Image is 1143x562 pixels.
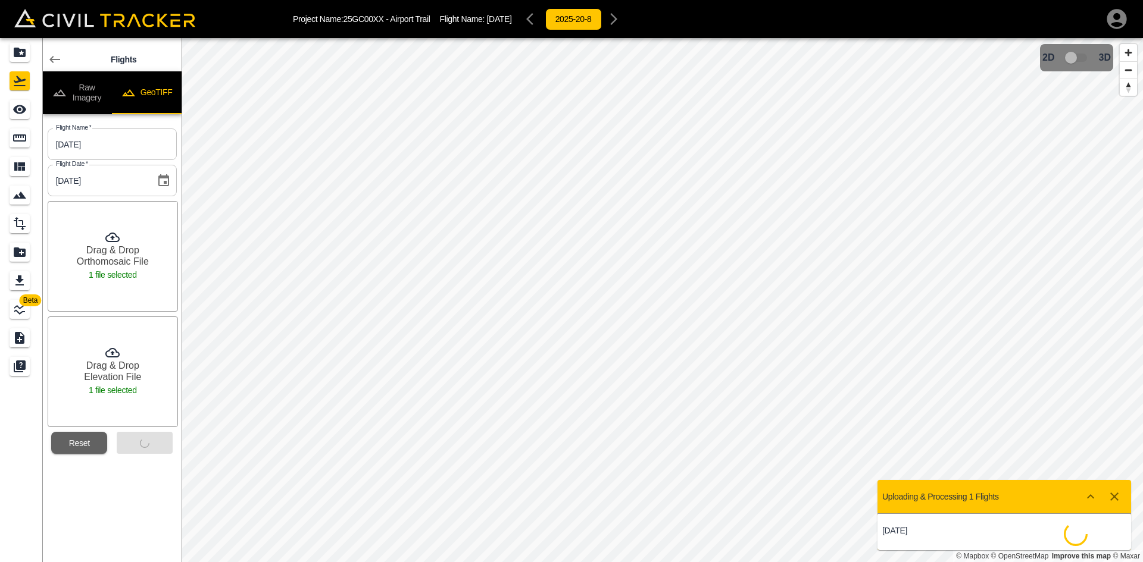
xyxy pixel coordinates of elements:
[182,38,1143,562] canvas: Map
[882,526,1004,535] p: [DATE]
[14,9,195,27] img: Civil Tracker
[1099,52,1111,63] span: 3D
[487,14,512,24] span: [DATE]
[1079,485,1103,508] button: Show more
[1120,44,1137,61] button: Zoom in
[1120,79,1137,96] button: Reset bearing to north
[1061,520,1090,548] span: Processing
[1113,552,1140,560] a: Maxar
[1052,552,1111,560] a: Map feedback
[545,8,602,30] button: 2025-20-8
[1042,52,1054,63] span: 2D
[882,492,999,501] p: Uploading & Processing 1 Flights
[1120,61,1137,79] button: Zoom out
[991,552,1049,560] a: OpenStreetMap
[293,14,430,24] p: Project Name: 25GC00XX - Airport Trail
[1060,46,1094,69] span: 3D model not uploaded yet
[440,14,512,24] p: Flight Name:
[956,552,989,560] a: Mapbox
